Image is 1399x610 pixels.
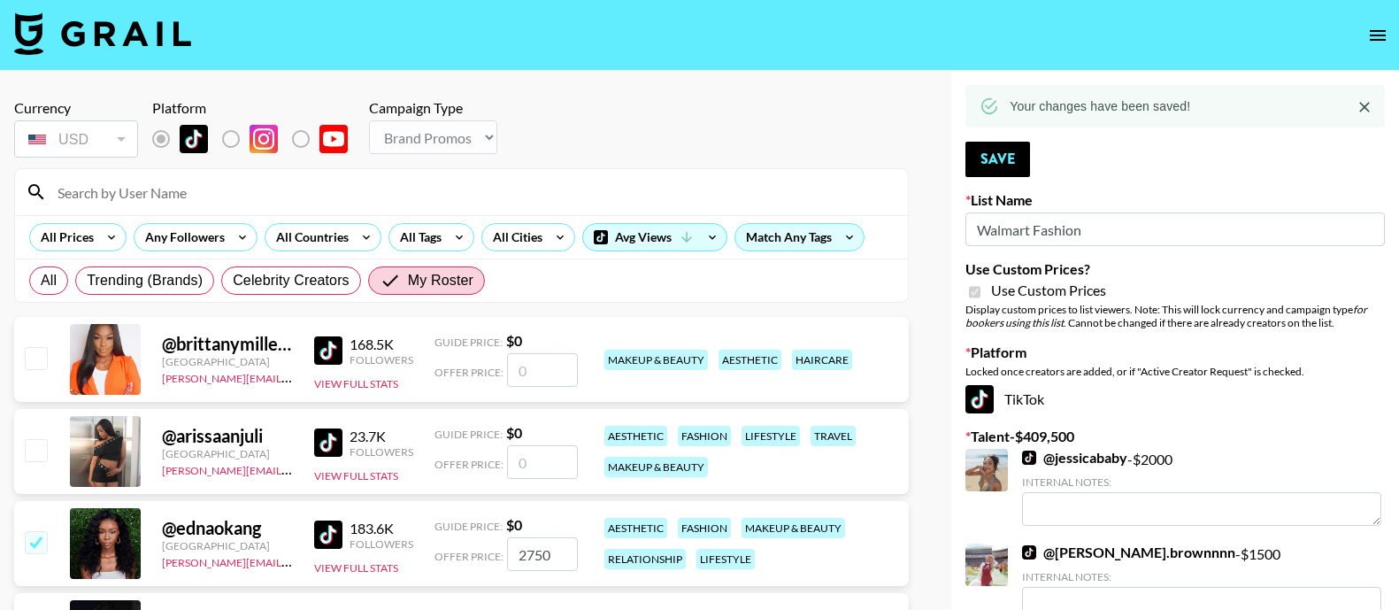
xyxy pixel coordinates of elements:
em: for bookers using this list [965,303,1367,329]
div: Internal Notes: [1022,570,1381,583]
img: TikTok [314,521,342,549]
div: @ arissaanjuli [162,425,293,447]
div: 168.5K [350,336,413,353]
div: aesthetic [604,426,667,446]
label: Use Custom Prices? [965,260,1385,278]
div: travel [811,426,856,446]
div: List locked to TikTok. [152,120,362,158]
span: Trending (Brands) [87,270,203,291]
img: YouTube [319,125,348,153]
span: My Roster [408,270,473,291]
span: Use Custom Prices [991,282,1106,299]
strong: $ 0 [506,516,522,533]
div: Match Any Tags [735,224,864,251]
span: Celebrity Creators [233,270,350,291]
div: makeup & beauty [742,518,845,538]
button: open drawer [1360,18,1395,53]
div: All Tags [389,224,445,251]
div: TikTok [965,385,1385,413]
div: [GEOGRAPHIC_DATA] [162,355,293,368]
div: relationship [604,549,686,569]
a: @jessicababy [1022,449,1127,467]
div: 23.7K [350,428,413,445]
div: [GEOGRAPHIC_DATA] [162,539,293,552]
div: Your changes have been saved! [1010,90,1190,122]
button: View Full Stats [314,561,398,575]
img: TikTok [314,336,342,365]
div: makeup & beauty [604,350,708,370]
span: Offer Price: [434,458,503,471]
button: View Full Stats [314,377,398,390]
span: Offer Price: [434,366,503,379]
div: Locked once creators are added, or if "Active Creator Request" is checked. [965,365,1385,378]
div: lifestyle [742,426,800,446]
div: Any Followers [135,224,228,251]
label: Talent - $ 409,500 [965,428,1385,445]
div: [GEOGRAPHIC_DATA] [162,447,293,460]
div: Platform [152,99,362,117]
label: Platform [965,344,1385,361]
div: @ brittanymiller344 [162,333,293,355]
a: [PERSON_NAME][EMAIL_ADDRESS][DOMAIN_NAME] [162,460,424,477]
img: TikTok [180,125,208,153]
a: [PERSON_NAME][EMAIL_ADDRESS][DOMAIN_NAME] [162,368,424,385]
input: 0 [507,445,578,479]
span: Guide Price: [434,428,503,441]
input: Search by User Name [47,178,897,206]
div: Followers [350,445,413,459]
div: fashion [678,518,731,538]
div: Display custom prices to list viewers. Note: This will lock currency and campaign type . Cannot b... [965,303,1385,329]
div: All Prices [30,224,97,251]
div: Campaign Type [369,99,497,117]
label: List Name [965,191,1385,209]
img: Grail Talent [14,12,191,55]
div: fashion [678,426,731,446]
button: Close [1351,94,1378,120]
div: Currency [14,99,138,117]
div: - $ 2000 [1022,449,1381,526]
div: aesthetic [719,350,781,370]
div: makeup & beauty [604,457,708,477]
div: Followers [350,353,413,367]
span: Guide Price: [434,336,503,349]
img: TikTok [1022,451,1036,465]
strong: $ 0 [506,332,522,349]
img: TikTok [314,429,342,457]
div: Currency is locked to USD [14,117,138,161]
span: Offer Price: [434,550,503,563]
div: USD [18,124,135,155]
button: Save [965,142,1030,177]
span: All [41,270,57,291]
span: Guide Price: [434,520,503,533]
div: lifestyle [696,549,755,569]
strong: $ 0 [506,424,522,441]
input: 0 [507,537,578,571]
img: TikTok [965,385,994,413]
img: Instagram [250,125,278,153]
div: Internal Notes: [1022,475,1381,489]
a: @[PERSON_NAME].brownnnn [1022,544,1235,561]
div: @ ednaokang [162,517,293,539]
div: aesthetic [604,518,667,538]
button: View Full Stats [314,469,398,483]
div: All Countries [265,224,352,251]
div: haircare [792,350,852,370]
div: Followers [350,537,413,551]
div: 183.6K [350,520,413,537]
div: All Cities [482,224,546,251]
div: Avg Views [583,224,726,251]
input: 0 [507,353,578,387]
a: [PERSON_NAME][EMAIL_ADDRESS][DOMAIN_NAME] [162,552,424,569]
img: TikTok [1022,545,1036,560]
